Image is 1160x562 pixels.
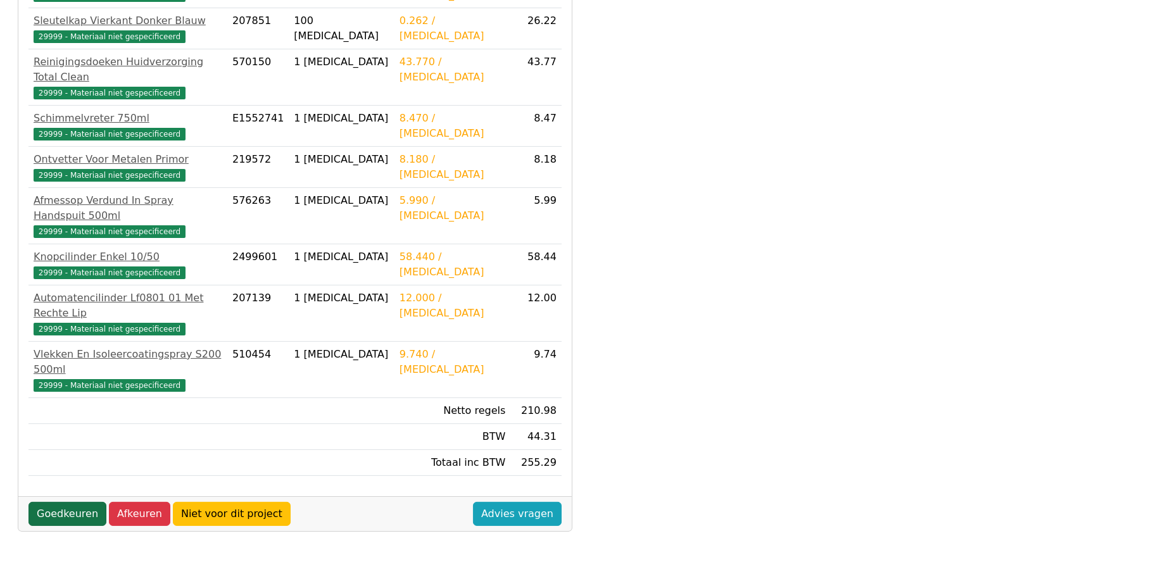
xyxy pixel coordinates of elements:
[227,147,289,188] td: 219572
[510,398,562,424] td: 210.98
[34,249,222,265] div: Knopcilinder Enkel 10/50
[34,290,222,321] div: Automatencilinder Lf0801 01 Met Rechte Lip
[34,249,222,280] a: Knopcilinder Enkel 10/5029999 - Materiaal niet gespecificeerd
[227,188,289,244] td: 576263
[510,106,562,147] td: 8.47
[400,54,505,85] div: 43.770 / [MEDICAL_DATA]
[34,30,186,43] span: 29999 - Materiaal niet gespecificeerd
[28,502,106,526] a: Goedkeuren
[510,342,562,398] td: 9.74
[510,424,562,450] td: 44.31
[173,502,291,526] a: Niet voor dit project
[34,347,222,392] a: Vlekken En Isoleercoatingspray S200 500ml29999 - Materiaal niet gespecificeerd
[510,49,562,106] td: 43.77
[510,8,562,49] td: 26.22
[227,8,289,49] td: 207851
[34,111,222,141] a: Schimmelvreter 750ml29999 - Materiaal niet gespecificeerd
[294,13,389,44] div: 100 [MEDICAL_DATA]
[294,347,389,362] div: 1 [MEDICAL_DATA]
[510,285,562,342] td: 12.00
[34,323,186,335] span: 29999 - Materiaal niet gespecificeerd
[109,502,170,526] a: Afkeuren
[34,347,222,377] div: Vlekken En Isoleercoatingspray S200 500ml
[34,193,222,239] a: Afmessop Verdund In Spray Handspuit 500ml29999 - Materiaal niet gespecificeerd
[294,111,389,126] div: 1 [MEDICAL_DATA]
[400,290,505,321] div: 12.000 / [MEDICAL_DATA]
[400,13,505,44] div: 0.262 / [MEDICAL_DATA]
[294,54,389,70] div: 1 [MEDICAL_DATA]
[34,54,222,85] div: Reinigingsdoeken Huidverzorging Total Clean
[34,152,222,182] a: Ontvetter Voor Metalen Primor29999 - Materiaal niet gespecificeerd
[400,347,505,377] div: 9.740 / [MEDICAL_DATA]
[227,49,289,106] td: 570150
[394,450,510,476] td: Totaal inc BTW
[34,111,222,126] div: Schimmelvreter 750ml
[394,398,510,424] td: Netto regels
[473,502,562,526] a: Advies vragen
[227,106,289,147] td: E1552741
[227,342,289,398] td: 510454
[34,266,186,279] span: 29999 - Materiaal niet gespecificeerd
[394,424,510,450] td: BTW
[510,188,562,244] td: 5.99
[400,111,505,141] div: 8.470 / [MEDICAL_DATA]
[227,285,289,342] td: 207139
[510,244,562,285] td: 58.44
[34,54,222,100] a: Reinigingsdoeken Huidverzorging Total Clean29999 - Materiaal niet gespecificeerd
[34,379,186,392] span: 29999 - Materiaal niet gespecificeerd
[227,244,289,285] td: 2499601
[294,249,389,265] div: 1 [MEDICAL_DATA]
[34,152,222,167] div: Ontvetter Voor Metalen Primor
[400,152,505,182] div: 8.180 / [MEDICAL_DATA]
[34,13,222,28] div: Sleutelkap Vierkant Donker Blauw
[294,290,389,306] div: 1 [MEDICAL_DATA]
[510,147,562,188] td: 8.18
[294,193,389,208] div: 1 [MEDICAL_DATA]
[400,193,505,223] div: 5.990 / [MEDICAL_DATA]
[34,87,186,99] span: 29999 - Materiaal niet gespecificeerd
[400,249,505,280] div: 58.440 / [MEDICAL_DATA]
[34,193,222,223] div: Afmessop Verdund In Spray Handspuit 500ml
[510,450,562,476] td: 255.29
[34,290,222,336] a: Automatencilinder Lf0801 01 Met Rechte Lip29999 - Materiaal niet gespecificeerd
[34,13,222,44] a: Sleutelkap Vierkant Donker Blauw29999 - Materiaal niet gespecificeerd
[34,169,186,182] span: 29999 - Materiaal niet gespecificeerd
[34,128,186,140] span: 29999 - Materiaal niet gespecificeerd
[34,225,186,238] span: 29999 - Materiaal niet gespecificeerd
[294,152,389,167] div: 1 [MEDICAL_DATA]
